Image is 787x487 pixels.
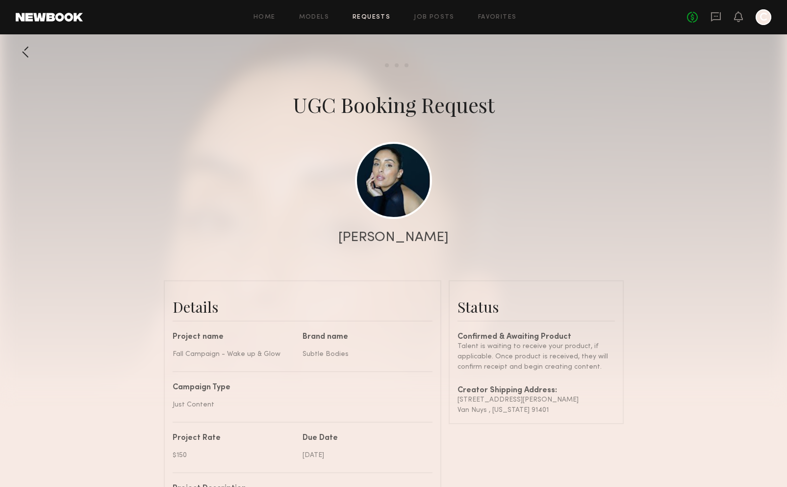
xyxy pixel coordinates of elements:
div: $150 [173,450,295,460]
div: Fall Campaign - Wake up & Glow [173,349,295,359]
a: Job Posts [414,14,455,21]
div: [DATE] [303,450,425,460]
a: Favorites [478,14,517,21]
div: Creator Shipping Address: [457,387,615,395]
div: Details [173,297,432,317]
div: [STREET_ADDRESS][PERSON_NAME] [457,395,615,405]
div: [PERSON_NAME] [338,231,449,244]
div: Brand name [303,333,425,341]
div: Due Date [303,434,425,442]
a: C [756,9,771,25]
div: Just Content [173,400,425,410]
div: UGC Booking Request [293,91,495,118]
div: Campaign Type [173,384,425,392]
div: Van Nuys , [US_STATE] 91401 [457,405,615,415]
div: Confirmed & Awaiting Product [457,333,615,341]
div: Talent is waiting to receive your product, if applicable. Once product is received, they will con... [457,341,615,372]
a: Requests [353,14,390,21]
div: Project Rate [173,434,295,442]
a: Home [254,14,276,21]
div: Subtle Bodies [303,349,425,359]
div: Status [457,297,615,317]
a: Models [299,14,329,21]
div: Project name [173,333,295,341]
